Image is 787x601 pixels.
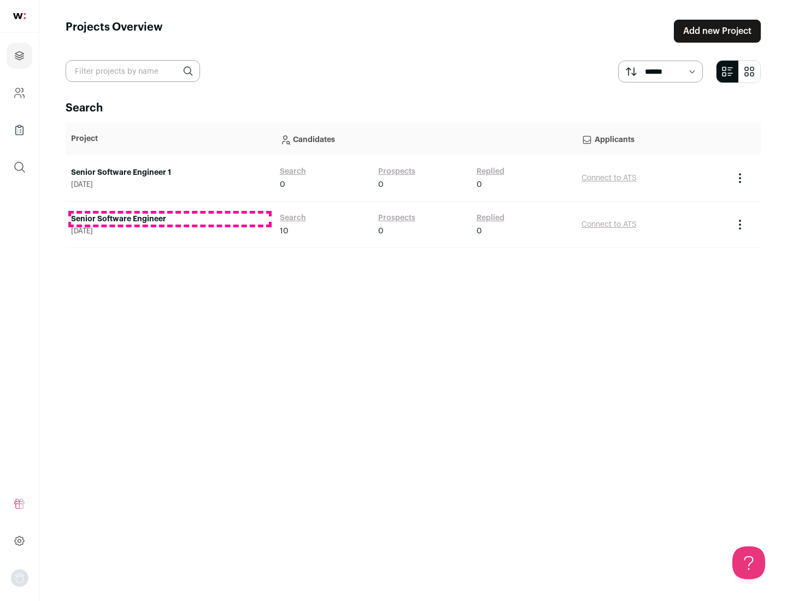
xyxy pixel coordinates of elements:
[7,43,32,69] a: Projects
[71,180,269,189] span: [DATE]
[733,172,747,185] button: Project Actions
[582,221,637,228] a: Connect to ATS
[280,213,306,223] a: Search
[71,227,269,235] span: [DATE]
[732,546,765,579] iframe: Help Scout Beacon - Open
[280,128,571,150] p: Candidates
[477,213,504,223] a: Replied
[378,179,384,190] span: 0
[582,128,723,150] p: Applicants
[378,166,415,177] a: Prospects
[71,167,269,178] a: Senior Software Engineer 1
[582,174,637,182] a: Connect to ATS
[378,213,415,223] a: Prospects
[7,117,32,143] a: Company Lists
[477,179,482,190] span: 0
[477,226,482,237] span: 0
[280,179,285,190] span: 0
[674,20,761,43] a: Add new Project
[7,80,32,106] a: Company and ATS Settings
[66,60,200,82] input: Filter projects by name
[733,218,747,231] button: Project Actions
[477,166,504,177] a: Replied
[280,166,306,177] a: Search
[280,226,289,237] span: 10
[11,569,28,587] button: Open dropdown
[378,226,384,237] span: 0
[66,101,761,116] h2: Search
[13,13,26,19] img: wellfound-shorthand-0d5821cbd27db2630d0214b213865d53afaa358527fdda9d0ea32b1df1b89c2c.svg
[66,20,163,43] h1: Projects Overview
[71,214,269,225] a: Senior Software Engineer
[11,569,28,587] img: nopic.png
[71,133,269,144] p: Project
